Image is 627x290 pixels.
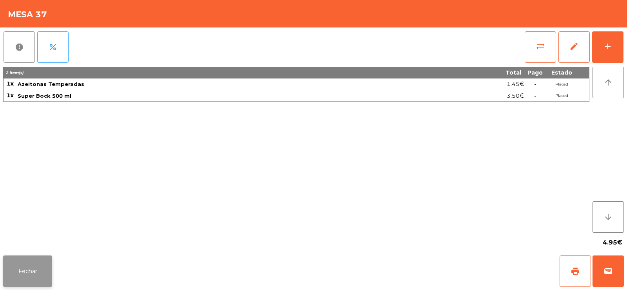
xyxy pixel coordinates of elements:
[37,31,69,63] button: percent
[3,255,52,287] button: Fechar
[569,42,579,51] span: edit
[507,91,524,101] span: 3.50€
[18,81,84,87] span: Azeitonas Temperadas
[603,78,613,87] i: arrow_upward
[603,42,613,51] div: add
[603,237,622,248] span: 4.95€
[593,255,624,287] button: wallet
[546,78,577,90] td: Placed
[401,67,524,78] th: Total
[534,92,536,99] span: -
[546,67,577,78] th: Estado
[603,266,613,276] span: wallet
[8,9,47,20] h4: Mesa 37
[525,31,556,63] button: sync_alt
[4,31,35,63] button: report
[546,90,577,102] td: Placed
[536,42,545,51] span: sync_alt
[7,92,14,99] span: 1x
[48,42,58,52] span: percent
[5,70,24,75] span: 2 item(s)
[558,31,590,63] button: edit
[18,93,71,99] span: Super Bock 500 ml
[560,255,591,287] button: print
[7,80,14,87] span: 1x
[507,79,524,89] span: 1.45€
[571,266,580,276] span: print
[593,67,624,98] button: arrow_upward
[603,212,613,222] i: arrow_downward
[593,201,624,233] button: arrow_downward
[524,67,546,78] th: Pago
[14,42,24,52] span: report
[534,80,536,88] span: -
[592,31,623,63] button: add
